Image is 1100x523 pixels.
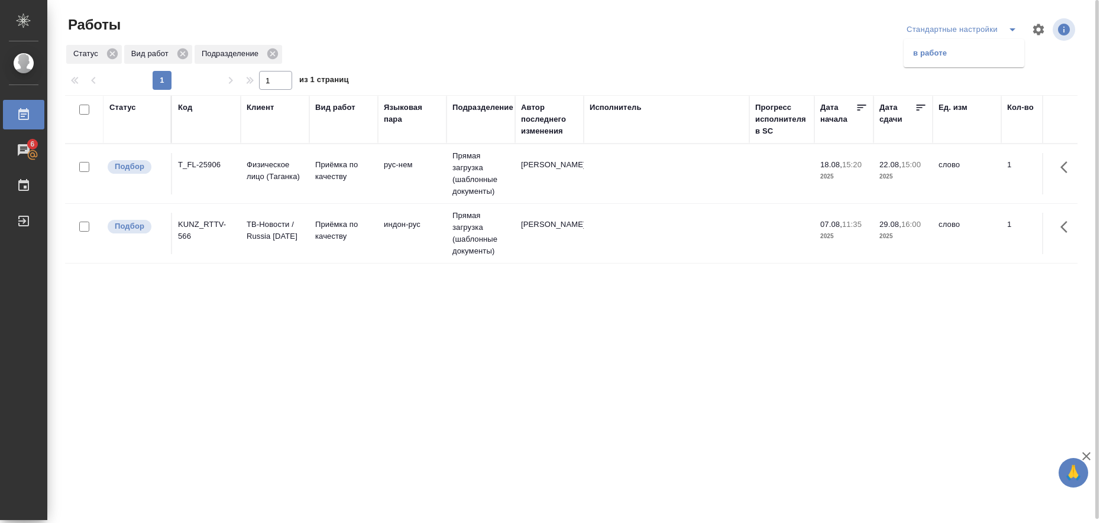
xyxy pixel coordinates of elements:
[178,159,235,171] div: T_FL-25906
[66,45,122,64] div: Статус
[1007,102,1034,113] div: Кол-во
[879,171,927,183] p: 2025
[939,102,968,113] div: Ед. изм
[315,102,355,113] div: Вид работ
[299,73,349,90] span: из 1 страниц
[3,135,44,165] a: 6
[447,144,515,203] td: Прямая загрузка (шаблонные документы)
[904,20,1024,39] div: split button
[378,153,447,194] td: рус-нем
[904,44,1024,63] li: в работе
[590,102,642,113] div: Исполнитель
[820,230,868,242] p: 2025
[879,102,915,125] div: Дата сдачи
[247,219,303,242] p: ТВ-Новости / Russia [DATE]
[820,102,856,125] div: Дата начала
[65,15,121,34] span: Работы
[1063,460,1083,485] span: 🙏
[315,219,372,242] p: Приёмка по качеству
[820,171,868,183] p: 2025
[820,220,842,229] p: 07.08,
[842,160,862,169] p: 15:20
[515,153,584,194] td: [PERSON_NAME]
[131,48,173,60] p: Вид работ
[115,161,144,173] p: Подбор
[384,102,441,125] div: Языковая пара
[1053,213,1082,241] button: Здесь прячутся важные кнопки
[1059,458,1088,488] button: 🙏
[879,160,901,169] p: 22.08,
[23,138,41,150] span: 6
[178,102,192,113] div: Код
[1053,153,1082,181] button: Здесь прячутся важные кнопки
[115,220,144,232] p: Подбор
[879,220,901,229] p: 29.08,
[521,102,578,137] div: Автор последнего изменения
[195,45,282,64] div: Подразделение
[842,220,862,229] p: 11:35
[73,48,102,60] p: Статус
[933,153,1001,194] td: слово
[178,219,235,242] div: KUNZ_RTTV-566
[247,102,274,113] div: Клиент
[315,159,372,183] p: Приёмка по качеству
[124,45,192,64] div: Вид работ
[109,102,136,113] div: Статус
[879,230,927,242] p: 2025
[447,204,515,263] td: Прямая загрузка (шаблонные документы)
[820,160,842,169] p: 18.08,
[901,220,921,229] p: 16:00
[452,102,513,113] div: Подразделение
[106,219,165,235] div: Можно подбирать исполнителей
[1001,153,1060,194] td: 1
[378,213,447,254] td: индон-рус
[247,159,303,183] p: Физическое лицо (Таганка)
[515,213,584,254] td: [PERSON_NAME]
[755,102,808,137] div: Прогресс исполнителя в SC
[1001,213,1060,254] td: 1
[933,213,1001,254] td: слово
[202,48,263,60] p: Подразделение
[106,159,165,175] div: Можно подбирать исполнителей
[901,160,921,169] p: 15:00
